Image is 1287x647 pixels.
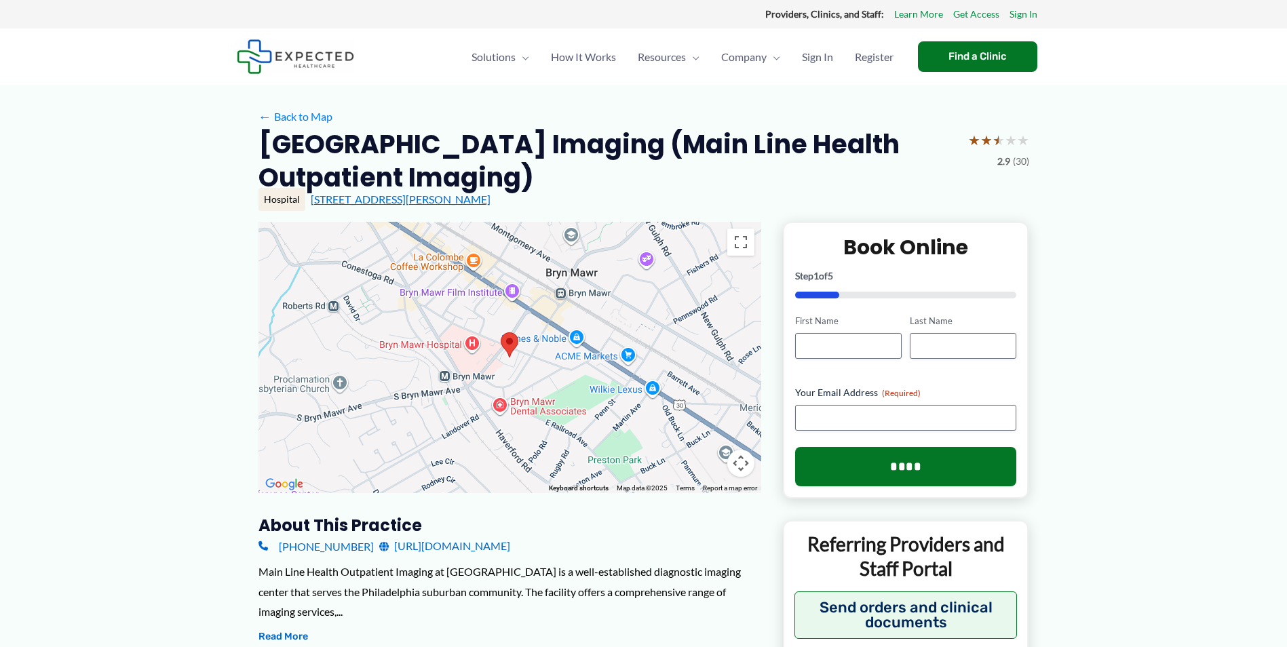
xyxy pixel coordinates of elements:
span: How It Works [551,33,616,81]
span: 1 [813,270,819,281]
a: [URL][DOMAIN_NAME] [379,536,510,556]
a: Sign In [791,33,844,81]
span: Sign In [802,33,833,81]
label: First Name [795,315,902,328]
a: SolutionsMenu Toggle [461,33,540,81]
span: Menu Toggle [767,33,780,81]
a: [STREET_ADDRESS][PERSON_NAME] [311,193,491,205]
a: CompanyMenu Toggle [710,33,791,81]
button: Read More [258,629,308,645]
h3: About this practice [258,515,761,536]
label: Last Name [910,315,1016,328]
span: Menu Toggle [516,33,529,81]
h2: [GEOGRAPHIC_DATA] Imaging (Main Line Health Outpatient Imaging) [258,128,957,195]
span: Company [721,33,767,81]
a: How It Works [540,33,627,81]
span: ★ [980,128,993,153]
img: Google [262,475,307,493]
a: Terms (opens in new tab) [676,484,695,492]
a: Open this area in Google Maps (opens a new window) [262,475,307,493]
span: ★ [1005,128,1017,153]
button: Send orders and clinical documents [794,591,1018,639]
span: (Required) [882,388,921,398]
img: Expected Healthcare Logo - side, dark font, small [237,39,354,74]
span: Menu Toggle [686,33,699,81]
a: Sign In [1010,5,1037,23]
div: Main Line Health Outpatient Imaging at [GEOGRAPHIC_DATA] is a well-established diagnostic imaging... [258,562,761,622]
h2: Book Online [795,234,1017,260]
a: ←Back to Map [258,106,332,127]
span: Register [855,33,894,81]
span: Resources [638,33,686,81]
a: [PHONE_NUMBER] [258,536,374,556]
div: Hospital [258,188,305,211]
a: ResourcesMenu Toggle [627,33,710,81]
p: Referring Providers and Staff Portal [794,532,1018,581]
a: Find a Clinic [918,41,1037,72]
span: 5 [828,270,833,281]
a: Get Access [953,5,999,23]
button: Keyboard shortcuts [549,484,609,493]
span: 2.9 [997,153,1010,170]
a: Learn More [894,5,943,23]
span: ★ [1017,128,1029,153]
button: Toggle fullscreen view [727,229,754,256]
span: ★ [993,128,1005,153]
p: Step of [795,271,1017,281]
button: Map camera controls [727,450,754,477]
a: Register [844,33,904,81]
nav: Primary Site Navigation [461,33,904,81]
a: Report a map error [703,484,757,492]
span: ← [258,110,271,123]
span: (30) [1013,153,1029,170]
label: Your Email Address [795,386,1017,399]
span: Solutions [472,33,516,81]
span: Map data ©2025 [617,484,668,492]
span: ★ [968,128,980,153]
strong: Providers, Clinics, and Staff: [765,8,884,20]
